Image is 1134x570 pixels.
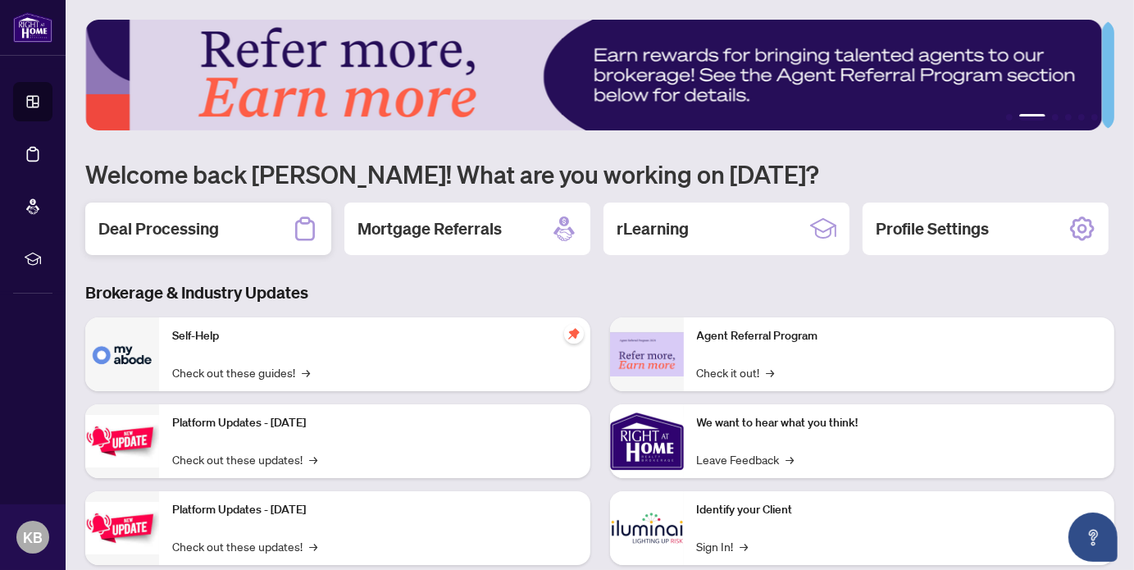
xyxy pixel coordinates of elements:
[172,414,577,432] p: Platform Updates - [DATE]
[302,363,310,381] span: →
[1006,114,1013,121] button: 1
[85,20,1102,130] img: Slide 1
[697,327,1102,345] p: Agent Referral Program
[767,363,775,381] span: →
[85,158,1114,189] h1: Welcome back [PERSON_NAME]! What are you working on [DATE]?
[1068,513,1118,562] button: Open asap
[697,414,1102,432] p: We want to hear what you think!
[172,363,310,381] a: Check out these guides!→
[23,526,43,549] span: KB
[786,450,795,468] span: →
[1091,114,1098,121] button: 6
[740,537,749,555] span: →
[697,363,775,381] a: Check it out!→
[697,537,749,555] a: Sign In!→
[1065,114,1072,121] button: 4
[85,502,159,554] img: Platform Updates - July 8, 2025
[85,415,159,467] img: Platform Updates - July 21, 2025
[1052,114,1059,121] button: 3
[172,501,577,519] p: Platform Updates - [DATE]
[1019,114,1045,121] button: 2
[172,327,577,345] p: Self-Help
[85,281,1114,304] h3: Brokerage & Industry Updates
[13,12,52,43] img: logo
[610,491,684,565] img: Identify your Client
[172,537,317,555] a: Check out these updates!→
[564,324,584,344] span: pushpin
[697,450,795,468] a: Leave Feedback→
[172,450,317,468] a: Check out these updates!→
[697,501,1102,519] p: Identify your Client
[358,217,502,240] h2: Mortgage Referrals
[876,217,989,240] h2: Profile Settings
[610,404,684,478] img: We want to hear what you think!
[617,217,689,240] h2: rLearning
[309,450,317,468] span: →
[309,537,317,555] span: →
[85,317,159,391] img: Self-Help
[1078,114,1085,121] button: 5
[610,332,684,377] img: Agent Referral Program
[98,217,219,240] h2: Deal Processing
